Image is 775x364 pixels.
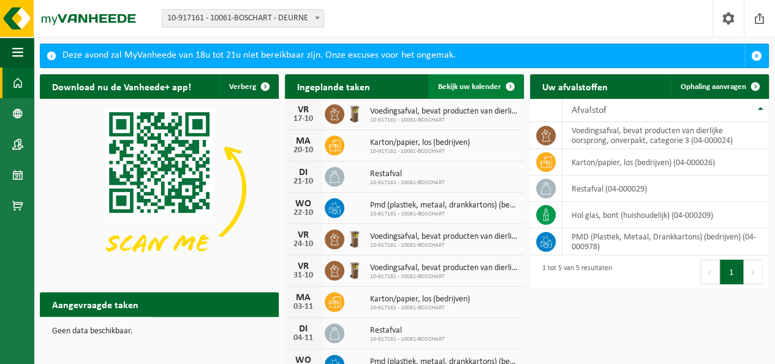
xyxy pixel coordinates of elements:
[536,258,612,285] div: 1 tot 5 van 5 resultaten
[370,336,445,343] span: 10-917161 - 10061-BOSCHART
[40,292,151,316] h2: Aangevraagde taken
[291,293,316,303] div: MA
[744,260,763,284] button: Next
[40,74,203,98] h2: Download nu de Vanheede+ app!
[370,169,445,179] span: Restafval
[370,148,470,155] span: 10-917161 - 10061-BOSCHART
[671,74,768,99] a: Ophaling aanvragen
[370,295,470,304] span: Karton/papier, los (bedrijven)
[562,176,769,202] td: restafval (04-000029)
[291,177,316,186] div: 21-10
[62,44,744,68] div: Deze avond zal MyVanheede van 18u tot 21u niet bereikbaar zijn. Onze excuses voor het ongemak.
[562,149,769,176] td: karton/papier, los (bedrijven) (04-000026)
[291,115,316,123] div: 17-10
[344,103,365,123] img: WB-0140-HPE-BN-01
[291,271,316,280] div: 31-10
[370,201,518,211] span: Pmd (plastiek, metaal, drankkartons) (bedrijven)
[428,74,523,99] a: Bekijk uw kalender
[438,83,501,91] span: Bekijk uw kalender
[370,211,518,218] span: 10-917161 - 10061-BOSCHART
[344,259,365,280] img: WB-0140-HPE-BN-01
[162,9,324,28] span: 10-917161 - 10061-BOSCHART - DEURNE
[291,303,316,311] div: 03-11
[370,242,518,249] span: 10-917161 - 10061-BOSCHART
[219,74,278,99] button: Verberg
[162,10,323,27] span: 10-917161 - 10061-BOSCHART - DEURNE
[291,168,316,177] div: DI
[370,273,518,281] span: 10-917161 - 10061-BOSCHART
[291,136,316,146] div: MA
[52,327,267,336] p: Geen data beschikbaar.
[562,202,769,228] td: hol glas, bont (huishoudelijk) (04-000209)
[291,324,316,334] div: DI
[370,263,518,273] span: Voedingsafval, bevat producten van dierlijke oorsprong, onverpakt, categorie 3
[370,179,445,187] span: 10-917161 - 10061-BOSCHART
[291,334,316,343] div: 04-11
[370,232,518,242] span: Voedingsafval, bevat producten van dierlijke oorsprong, onverpakt, categorie 3
[370,117,518,124] span: 10-917161 - 10061-BOSCHART
[681,83,746,91] span: Ophaling aanvragen
[572,106,607,115] span: Afvalstof
[562,228,769,255] td: PMD (Plastiek, Metaal, Drankkartons) (bedrijven) (04-000978)
[370,304,470,312] span: 10-917161 - 10061-BOSCHART
[370,138,470,148] span: Karton/papier, los (bedrijven)
[370,326,445,336] span: Restafval
[291,209,316,217] div: 22-10
[370,107,518,117] span: Voedingsafval, bevat producten van dierlijke oorsprong, onverpakt, categorie 3
[700,260,720,284] button: Previous
[720,260,744,284] button: 1
[291,261,316,271] div: VR
[291,240,316,249] div: 24-10
[229,83,256,91] span: Verberg
[40,99,279,279] img: Download de VHEPlus App
[562,122,769,149] td: voedingsafval, bevat producten van dierlijke oorsprong, onverpakt, categorie 3 (04-000024)
[530,74,620,98] h2: Uw afvalstoffen
[291,199,316,209] div: WO
[291,230,316,240] div: VR
[291,105,316,115] div: VR
[285,74,382,98] h2: Ingeplande taken
[291,146,316,155] div: 20-10
[344,228,365,249] img: WB-0140-HPE-BN-01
